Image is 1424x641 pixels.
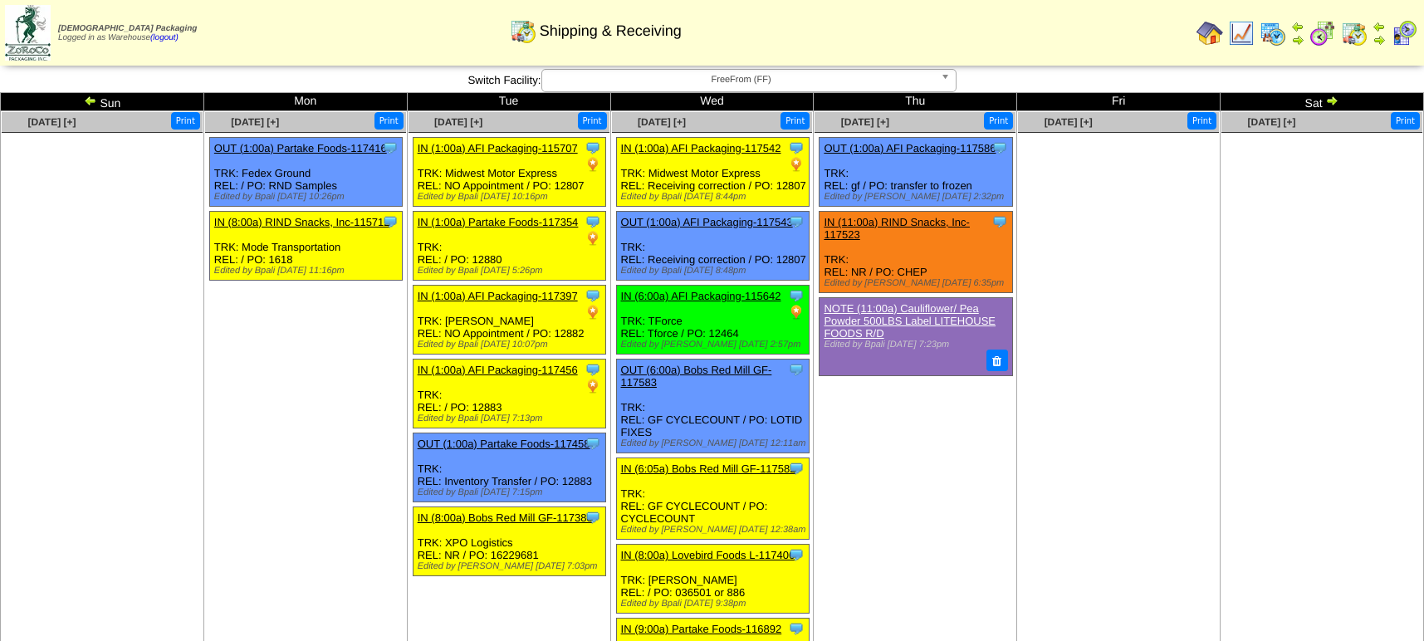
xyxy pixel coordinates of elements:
[214,192,402,202] div: Edited by Bpali [DATE] 10:26pm
[841,116,889,128] span: [DATE] [+]
[231,116,279,128] a: [DATE] [+]
[585,213,601,230] img: Tooltip
[418,192,605,202] div: Edited by Bpali [DATE] 10:16pm
[824,278,1011,288] div: Edited by [PERSON_NAME] [DATE] 6:35pm
[27,116,76,128] a: [DATE] [+]
[814,93,1017,111] td: Thu
[374,112,404,130] button: Print
[418,142,578,154] a: IN (1:00a) AFI Packaging-115707
[209,212,402,281] div: TRK: Mode Transportation REL: / PO: 1618
[1260,20,1286,46] img: calendarprod.gif
[788,620,805,637] img: Tooltip
[1373,20,1386,33] img: arrowleft.gif
[1196,20,1223,46] img: home.gif
[413,212,605,281] div: TRK: REL: / PO: 12880
[1325,94,1338,107] img: arrowright.gif
[413,507,605,576] div: TRK: XPO Logistics REL: NR / PO: 16229681
[209,138,402,207] div: TRK: Fedex Ground REL: / PO: RND Samples
[621,462,796,475] a: IN (6:05a) Bobs Red Mill GF-117582
[413,360,605,428] div: TRK: REL: / PO: 12883
[820,138,1012,207] div: TRK: REL: gf / PO: transfer to frozen
[781,112,810,130] button: Print
[1187,112,1216,130] button: Print
[407,93,610,111] td: Tue
[788,460,805,477] img: Tooltip
[418,266,605,276] div: Edited by Bpali [DATE] 5:26pm
[788,304,805,320] img: PO
[585,304,601,320] img: PO
[788,139,805,156] img: Tooltip
[621,623,782,635] a: IN (9:00a) Partake Foods-116892
[585,287,601,304] img: Tooltip
[824,302,996,340] a: NOTE (11:00a) Cauliflower/ Pea Powder 500LBS Label LITEHOUSE FOODS R/D
[418,413,605,423] div: Edited by Bpali [DATE] 7:13pm
[214,142,387,154] a: OUT (1:00a) Partake Foods-117416
[585,435,601,452] img: Tooltip
[1291,20,1304,33] img: arrowleft.gif
[418,511,593,524] a: IN (8:00a) Bobs Red Mill GF-117388
[418,216,579,228] a: IN (1:00a) Partake Foods-117354
[510,17,536,44] img: calendarinout.gif
[418,438,590,450] a: OUT (1:00a) Partake Foods-117458
[621,142,781,154] a: IN (1:00a) AFI Packaging-117542
[638,116,686,128] a: [DATE] [+]
[616,212,809,281] div: TRK: REL: Receiving correction / PO: 12807
[382,213,399,230] img: Tooltip
[788,287,805,304] img: Tooltip
[824,142,996,154] a: OUT (1:00a) AFI Packaging-117586
[214,266,402,276] div: Edited by Bpali [DATE] 11:16pm
[418,561,605,571] div: Edited by [PERSON_NAME] [DATE] 7:03pm
[616,138,809,207] div: TRK: Midwest Motor Express REL: Receiving correction / PO: 12807
[585,156,601,173] img: PO
[1,93,204,111] td: Sun
[788,156,805,173] img: PO
[621,364,772,389] a: OUT (6:00a) Bobs Red Mill GF-117583
[984,112,1013,130] button: Print
[621,525,809,535] div: Edited by [PERSON_NAME] [DATE] 12:38am
[1341,20,1368,46] img: calendarinout.gif
[1373,33,1386,46] img: arrowright.gif
[1017,93,1221,111] td: Fri
[788,546,805,563] img: Tooltip
[621,290,781,302] a: IN (6:00a) AFI Packaging-115642
[418,364,578,376] a: IN (1:00a) AFI Packaging-117456
[585,139,601,156] img: Tooltip
[434,116,482,128] a: [DATE] [+]
[413,138,605,207] div: TRK: Midwest Motor Express REL: NO Appointment / PO: 12807
[621,340,809,350] div: Edited by [PERSON_NAME] [DATE] 2:57pm
[58,24,197,42] span: Logged in as Warehouse
[5,5,51,61] img: zoroco-logo-small.webp
[413,433,605,502] div: TRK: REL: Inventory Transfer / PO: 12883
[585,361,601,378] img: Tooltip
[549,70,934,90] span: FreeFrom (FF)
[585,509,601,526] img: Tooltip
[382,139,399,156] img: Tooltip
[991,139,1008,156] img: Tooltip
[1247,116,1295,128] a: [DATE] [+]
[418,487,605,497] div: Edited by Bpali [DATE] 7:15pm
[540,22,682,40] span: Shipping & Receiving
[418,340,605,350] div: Edited by Bpali [DATE] 10:07pm
[1309,20,1336,46] img: calendarblend.gif
[788,361,805,378] img: Tooltip
[788,213,805,230] img: Tooltip
[1291,33,1304,46] img: arrowright.gif
[413,286,605,355] div: TRK: [PERSON_NAME] REL: NO Appointment / PO: 12882
[616,458,809,540] div: TRK: REL: GF CYCLECOUNT / PO: CYCLECOUNT
[610,93,814,111] td: Wed
[621,192,809,202] div: Edited by Bpali [DATE] 8:44pm
[58,24,197,33] span: [DEMOGRAPHIC_DATA] Packaging
[824,192,1011,202] div: Edited by [PERSON_NAME] [DATE] 2:32pm
[1391,20,1417,46] img: calendarcustomer.gif
[991,213,1008,230] img: Tooltip
[578,112,607,130] button: Print
[986,350,1008,371] button: Delete Note
[621,438,809,448] div: Edited by [PERSON_NAME] [DATE] 12:11am
[616,545,809,614] div: TRK: [PERSON_NAME] REL: / PO: 036501 or 886
[585,230,601,247] img: PO
[824,340,1004,350] div: Edited by Bpali [DATE] 7:23pm
[150,33,179,42] a: (logout)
